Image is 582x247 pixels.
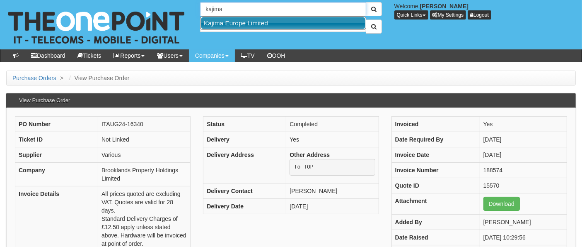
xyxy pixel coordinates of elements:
[480,132,567,147] td: [DATE]
[430,10,466,20] a: My Settings
[12,75,56,81] a: Purchase Orders
[58,75,65,81] span: >
[67,74,130,82] li: View Purchase Order
[391,230,480,245] th: Date Raised
[200,2,366,16] input: Search Companies
[98,132,191,147] td: Not Linked
[480,230,567,245] td: [DATE] 10:29:56
[286,198,379,214] td: [DATE]
[391,163,480,178] th: Invoice Number
[25,49,72,62] a: Dashboard
[391,147,480,163] th: Invoice Date
[203,147,286,183] th: Delivery Address
[107,49,151,62] a: Reports
[203,132,286,147] th: Delivery
[420,3,468,10] b: [PERSON_NAME]
[480,147,567,163] td: [DATE]
[98,163,191,186] td: Brooklands Property Holdings Limited
[391,193,480,215] th: Attachment
[290,152,330,158] b: Other Address
[203,183,286,198] th: Delivery Contact
[388,2,582,20] div: Welcome,
[98,147,191,163] td: Various
[391,178,480,193] th: Quote ID
[261,49,292,62] a: OOH
[15,93,74,108] h3: View Purchase Order
[394,10,428,20] button: Quick Links
[189,49,235,62] a: Companies
[391,117,480,132] th: Invoiced
[15,117,98,132] th: PO Number
[480,215,567,230] td: [PERSON_NAME]
[98,117,191,132] td: ITAUG24-16340
[286,132,379,147] td: Yes
[15,147,98,163] th: Supplier
[480,163,567,178] td: 188574
[290,159,375,176] pre: To TOP
[235,49,261,62] a: TV
[468,10,491,20] a: Logout
[72,49,108,62] a: Tickets
[201,17,365,29] a: Kajima Europe Limited
[151,49,189,62] a: Users
[391,132,480,147] th: Date Required By
[391,215,480,230] th: Added By
[15,163,98,186] th: Company
[203,198,286,214] th: Delivery Date
[286,117,379,132] td: Completed
[480,117,567,132] td: Yes
[480,178,567,193] td: 15570
[286,183,379,198] td: [PERSON_NAME]
[203,117,286,132] th: Status
[15,132,98,147] th: Ticket ID
[483,197,520,211] a: Download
